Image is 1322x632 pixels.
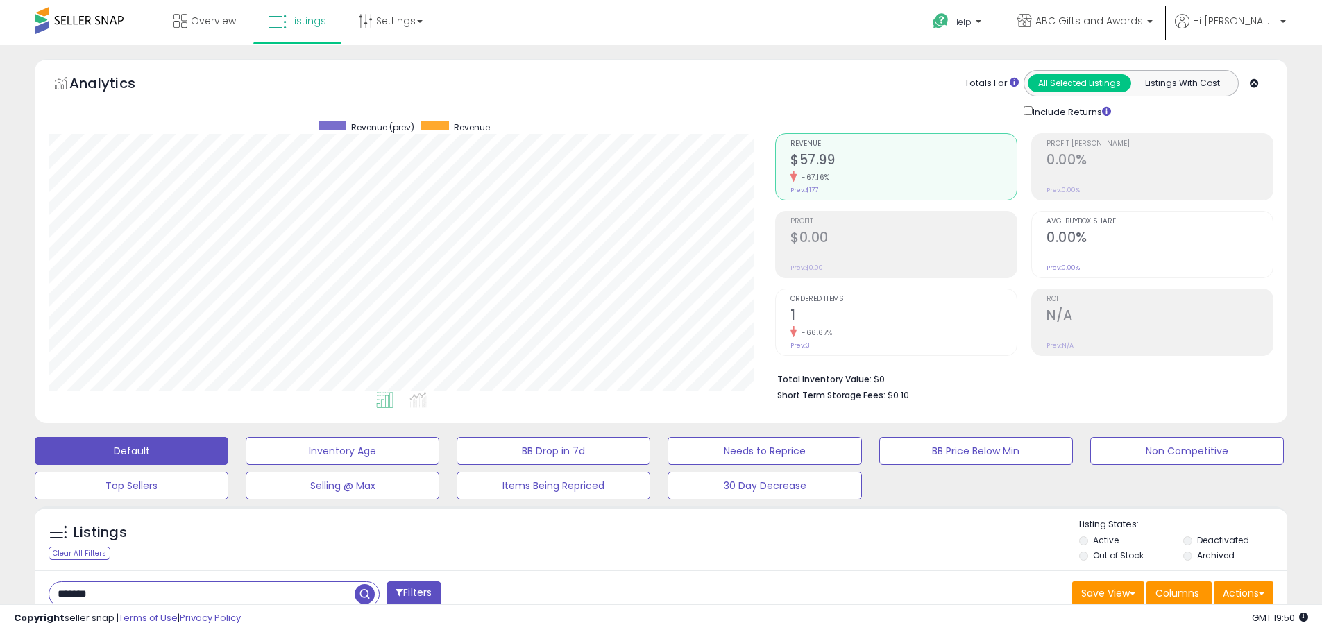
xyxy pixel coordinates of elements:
[180,611,241,624] a: Privacy Policy
[1214,581,1273,605] button: Actions
[790,307,1017,326] h2: 1
[1079,518,1287,531] p: Listing States:
[932,12,949,30] i: Get Help
[1175,14,1286,45] a: Hi [PERSON_NAME]
[35,437,228,465] button: Default
[790,264,823,272] small: Prev: $0.00
[387,581,441,606] button: Filters
[1046,307,1273,326] h2: N/A
[49,547,110,560] div: Clear All Filters
[1197,534,1249,546] label: Deactivated
[790,296,1017,303] span: Ordered Items
[246,472,439,499] button: Selling @ Max
[14,611,65,624] strong: Copyright
[74,523,127,543] h5: Listings
[1046,230,1273,248] h2: 0.00%
[790,186,818,194] small: Prev: $177
[1035,14,1143,28] span: ABC Gifts and Awards
[1252,611,1308,624] span: 2025-08-15 19:50 GMT
[953,16,972,28] span: Help
[777,389,885,401] b: Short Term Storage Fees:
[888,388,909,402] span: $0.10
[1046,341,1074,350] small: Prev: N/A
[351,121,414,133] span: Revenue (prev)
[1013,103,1128,119] div: Include Returns
[1090,437,1284,465] button: Non Competitive
[191,14,236,28] span: Overview
[797,327,833,338] small: -66.67%
[879,437,1073,465] button: BB Price Below Min
[290,14,326,28] span: Listings
[1028,74,1131,92] button: All Selected Listings
[457,472,650,499] button: Items Being Repriced
[797,172,830,182] small: -67.16%
[790,230,1017,248] h2: $0.00
[454,121,490,133] span: Revenue
[1046,264,1080,272] small: Prev: 0.00%
[1072,581,1144,605] button: Save View
[777,370,1263,386] li: $0
[119,611,178,624] a: Terms of Use
[668,437,861,465] button: Needs to Reprice
[1155,586,1199,600] span: Columns
[14,612,241,625] div: seller snap | |
[922,2,995,45] a: Help
[1197,549,1235,561] label: Archived
[790,341,810,350] small: Prev: 3
[1130,74,1234,92] button: Listings With Cost
[1093,534,1119,546] label: Active
[1046,218,1273,225] span: Avg. Buybox Share
[1046,140,1273,148] span: Profit [PERSON_NAME]
[457,437,650,465] button: BB Drop in 7d
[790,152,1017,171] h2: $57.99
[790,218,1017,225] span: Profit
[1046,296,1273,303] span: ROI
[69,74,162,96] h5: Analytics
[246,437,439,465] button: Inventory Age
[35,472,228,499] button: Top Sellers
[1046,152,1273,171] h2: 0.00%
[1093,549,1144,561] label: Out of Stock
[1193,14,1276,28] span: Hi [PERSON_NAME]
[965,77,1019,90] div: Totals For
[790,140,1017,148] span: Revenue
[1146,581,1212,605] button: Columns
[668,472,861,499] button: 30 Day Decrease
[1046,186,1080,194] small: Prev: 0.00%
[777,373,872,385] b: Total Inventory Value:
